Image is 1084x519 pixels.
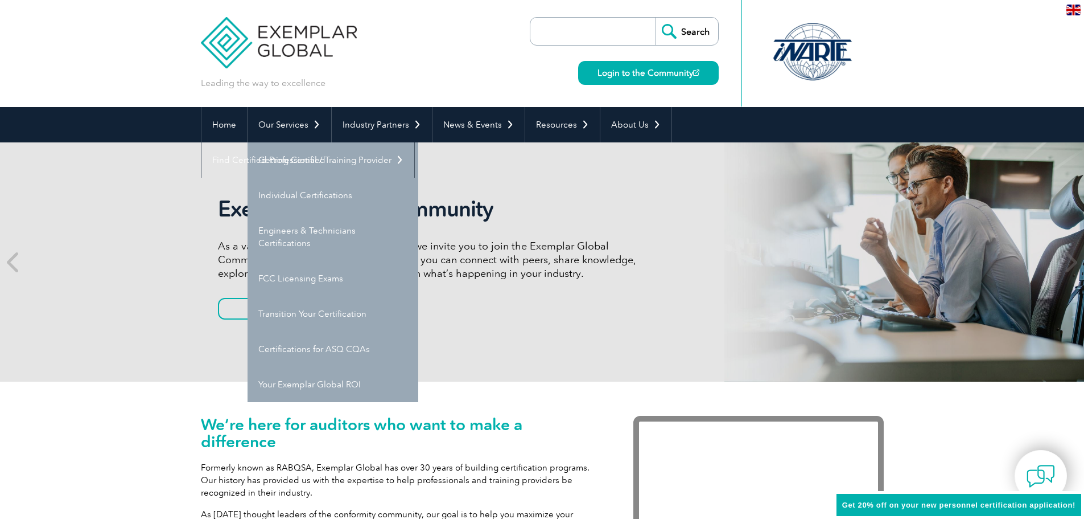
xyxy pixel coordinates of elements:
img: en [1066,5,1081,15]
p: Leading the way to excellence [201,77,325,89]
a: Join Now [218,298,326,320]
a: FCC Licensing Exams [248,261,418,296]
p: As a valued member of Exemplar Global, we invite you to join the Exemplar Global Community—a fun,... [218,239,645,280]
a: Your Exemplar Global ROI [248,367,418,402]
img: open_square.png [693,70,699,76]
p: Formerly known as RABQSA, Exemplar Global has over 30 years of building certification programs. O... [201,461,599,499]
a: News & Events [432,107,525,142]
a: Certifications for ASQ CQAs [248,332,418,367]
a: Resources [525,107,600,142]
h1: We’re here for auditors who want to make a difference [201,416,599,450]
a: Industry Partners [332,107,432,142]
span: Get 20% off on your new personnel certification application! [842,501,1075,509]
h2: Exemplar Global Community [218,196,645,222]
a: Individual Certifications [248,178,418,213]
a: Find Certified Professional / Training Provider [201,142,414,178]
a: Our Services [248,107,331,142]
a: About Us [600,107,671,142]
input: Search [656,18,718,45]
a: Transition Your Certification [248,296,418,332]
a: Engineers & Technicians Certifications [248,213,418,261]
img: contact-chat.png [1027,462,1055,491]
a: Login to the Community [578,61,719,85]
a: Home [201,107,247,142]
